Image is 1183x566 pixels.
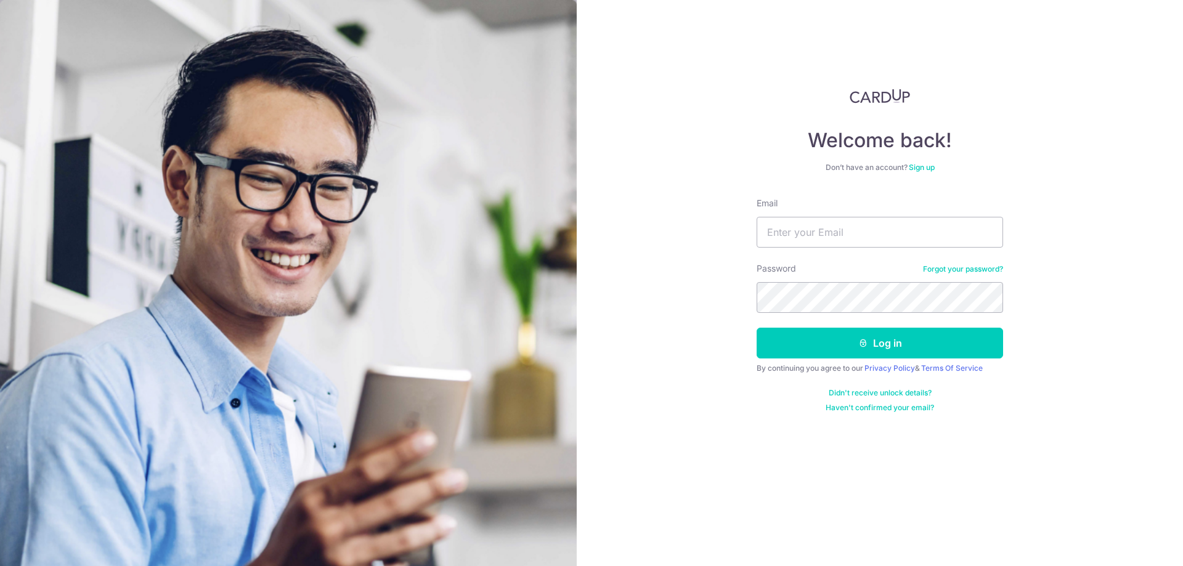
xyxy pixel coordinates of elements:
h4: Welcome back! [757,128,1003,153]
img: CardUp Logo [850,89,910,103]
a: Sign up [909,163,935,172]
a: Didn't receive unlock details? [829,388,932,398]
a: Haven't confirmed your email? [826,403,934,413]
div: By continuing you agree to our & [757,363,1003,373]
button: Log in [757,328,1003,358]
a: Forgot your password? [923,264,1003,274]
a: Privacy Policy [864,363,915,373]
a: Terms Of Service [921,363,983,373]
label: Email [757,197,778,209]
input: Enter your Email [757,217,1003,248]
div: Don’t have an account? [757,163,1003,172]
label: Password [757,262,796,275]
